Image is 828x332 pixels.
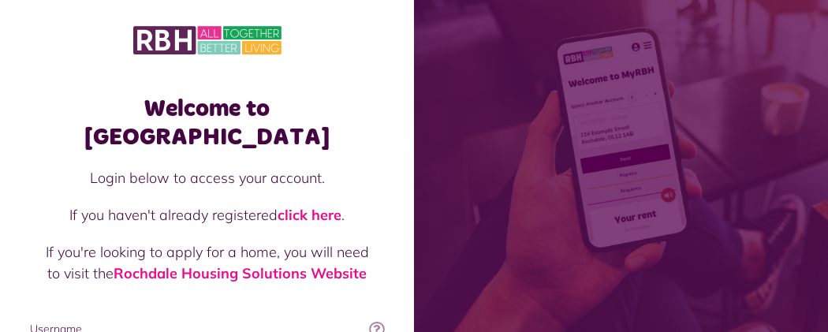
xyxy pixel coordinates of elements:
[114,264,367,282] a: Rochdale Housing Solutions Website
[46,241,369,284] p: If you're looking to apply for a home, you will need to visit the
[46,204,369,226] p: If you haven't already registered .
[30,95,385,151] h1: Welcome to [GEOGRAPHIC_DATA]
[278,206,341,224] a: click here
[133,24,282,57] img: MyRBH
[46,167,369,188] p: Login below to access your account.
